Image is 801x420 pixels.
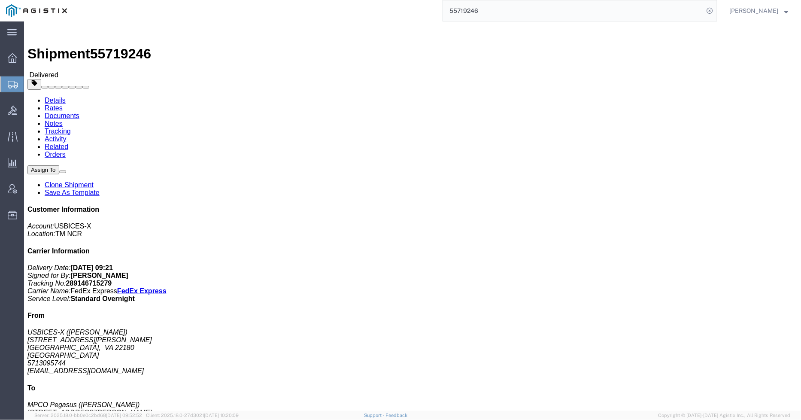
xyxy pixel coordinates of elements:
span: [DATE] 09:52:52 [106,413,142,418]
button: [PERSON_NAME] [729,6,789,16]
a: Support [364,413,385,418]
span: Server: 2025.18.0-bb0e0c2bd68 [34,413,142,418]
span: Andrew Wacyra [730,6,779,15]
span: Copyright © [DATE]-[DATE] Agistix Inc., All Rights Reserved [658,412,791,419]
input: Search for shipment number, reference number [443,0,704,21]
span: Client: 2025.18.0-27d3021 [146,413,239,418]
iframe: FS Legacy Container [24,21,801,411]
span: [DATE] 10:20:09 [204,413,239,418]
a: Feedback [385,413,407,418]
img: logo [6,4,67,17]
